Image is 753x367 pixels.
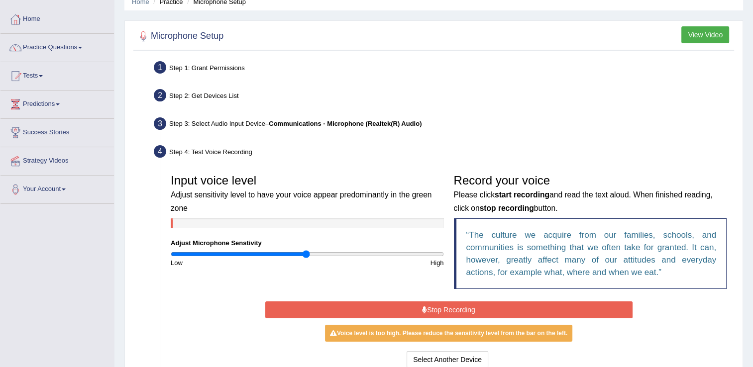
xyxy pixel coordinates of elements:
[0,34,114,59] a: Practice Questions
[480,204,534,212] b: stop recording
[681,26,729,43] button: View Video
[149,114,738,136] div: Step 3: Select Audio Input Device
[0,119,114,144] a: Success Stories
[265,120,422,127] span: –
[149,58,738,80] div: Step 1: Grant Permissions
[149,86,738,108] div: Step 2: Get Devices List
[0,176,114,200] a: Your Account
[0,62,114,87] a: Tests
[171,174,444,213] h3: Input voice level
[265,301,633,318] button: Stop Recording
[454,174,727,213] h3: Record your voice
[454,190,713,212] small: Please click and read the text aloud. When finished reading, click on button.
[269,120,422,127] b: Communications - Microphone (Realtek(R) Audio)
[0,91,114,115] a: Predictions
[307,258,448,268] div: High
[0,147,114,172] a: Strategy Videos
[149,142,738,164] div: Step 4: Test Voice Recording
[171,190,431,212] small: Adjust sensitivity level to have your voice appear predominantly in the green zone
[495,190,549,199] b: start recording
[0,5,114,30] a: Home
[466,230,717,277] q: The culture we acquire from our families, schools, and communities is something that we often tak...
[171,238,262,248] label: Adjust Microphone Senstivity
[325,325,572,342] div: Voice level is too high. Please reduce the sensitivity level from the bar on the left.
[166,258,307,268] div: Low
[136,29,223,44] h2: Microphone Setup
